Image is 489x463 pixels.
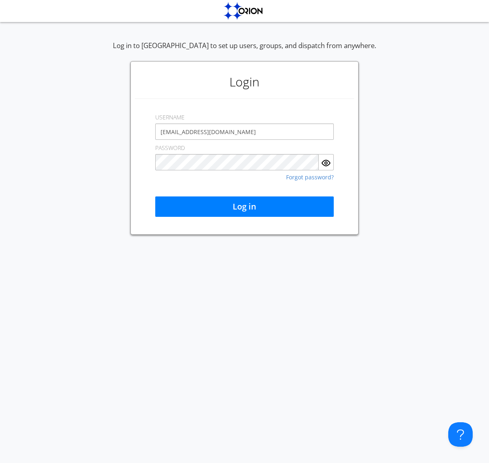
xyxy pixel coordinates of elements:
[155,113,185,121] label: USERNAME
[448,422,473,447] iframe: Toggle Customer Support
[155,196,334,217] button: Log in
[113,41,376,61] div: Log in to [GEOGRAPHIC_DATA] to set up users, groups, and dispatch from anywhere.
[286,174,334,180] a: Forgot password?
[135,66,354,98] h1: Login
[321,158,331,168] img: eye.svg
[155,144,185,152] label: PASSWORD
[319,154,334,170] button: Show Password
[155,154,319,170] input: Password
